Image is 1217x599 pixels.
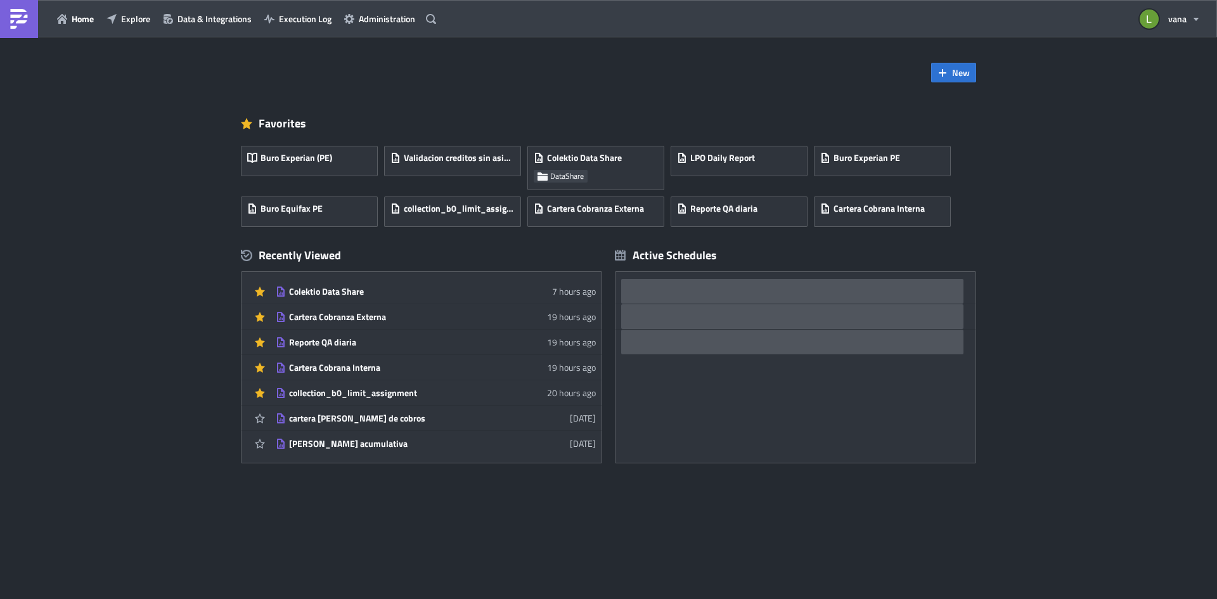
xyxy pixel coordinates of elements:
[9,9,29,29] img: PushMetrics
[100,9,157,29] button: Explore
[276,330,596,354] a: Reporte QA diaria19 hours ago
[289,286,511,297] div: Colektio Data Share
[1168,12,1187,25] span: vana
[547,310,596,323] time: 2025-10-03T01:47:47Z
[289,438,511,449] div: [PERSON_NAME] acumulativa
[276,380,596,405] a: collection_b0_limit_assignment20 hours ago
[289,413,511,424] div: cartera [PERSON_NAME] de cobros
[690,152,755,164] span: LPO Daily Report
[72,12,94,25] span: Home
[570,411,596,425] time: 2025-10-02T18:15:27Z
[615,248,717,262] div: Active Schedules
[289,337,511,348] div: Reporte QA diaria
[1132,5,1207,33] button: vana
[279,12,332,25] span: Execution Log
[359,12,415,25] span: Administration
[241,246,602,265] div: Recently Viewed
[834,203,925,214] span: Cartera Cobrana Interna
[931,63,976,82] button: New
[404,152,514,164] span: Validacion creditos sin asignar - SAC
[570,437,596,450] time: 2025-09-10T14:48:44Z
[241,139,384,190] a: Buro Experian (PE)
[384,190,527,227] a: collection_b0_limit_assignment
[289,387,511,399] div: collection_b0_limit_assignment
[384,139,527,190] a: Validacion creditos sin asignar - SAC
[550,171,584,181] span: DataShare
[289,311,511,323] div: Cartera Cobranza Externa
[276,431,596,456] a: [PERSON_NAME] acumulativa[DATE]
[814,190,957,227] a: Cartera Cobrana Interna
[276,406,596,430] a: cartera [PERSON_NAME] de cobros[DATE]
[552,285,596,298] time: 2025-10-03T14:05:46Z
[261,152,332,164] span: Buro Experian (PE)
[547,203,644,214] span: Cartera Cobranza Externa
[671,139,814,190] a: LPO Daily Report
[547,152,622,164] span: Colektio Data Share
[527,139,671,190] a: Colektio Data ShareDataShare
[671,190,814,227] a: Reporte QA diaria
[276,304,596,329] a: Cartera Cobranza Externa19 hours ago
[1138,8,1160,30] img: Avatar
[527,190,671,227] a: Cartera Cobranza Externa
[258,9,338,29] button: Execution Log
[547,361,596,374] time: 2025-10-03T01:43:57Z
[261,203,323,214] span: Buro Equifax PE
[289,362,511,373] div: Cartera Cobrana Interna
[952,66,970,79] span: New
[690,203,757,214] span: Reporte QA diaria
[834,152,900,164] span: Buro Experian PE
[338,9,422,29] button: Administration
[241,190,384,227] a: Buro Equifax PE
[241,114,976,133] div: Favorites
[157,9,258,29] button: Data & Integrations
[814,139,957,190] a: Buro Experian PE
[276,279,596,304] a: Colektio Data Share7 hours ago
[404,203,514,214] span: collection_b0_limit_assignment
[276,355,596,380] a: Cartera Cobrana Interna19 hours ago
[177,12,252,25] span: Data & Integrations
[547,335,596,349] time: 2025-10-03T01:44:42Z
[121,12,150,25] span: Explore
[51,9,100,29] button: Home
[547,386,596,399] time: 2025-10-03T01:33:21Z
